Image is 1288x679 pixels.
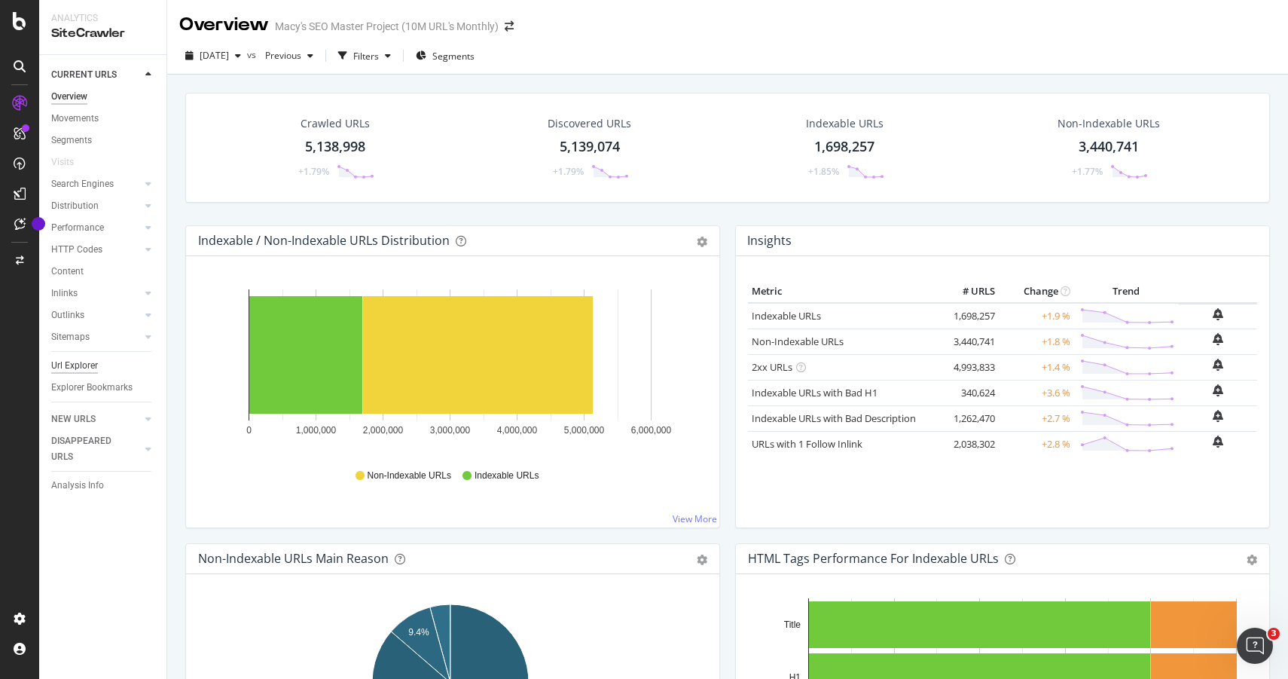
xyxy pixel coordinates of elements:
div: Indexable URLs [806,116,884,131]
button: Filters [332,44,397,68]
th: # URLS [939,280,999,303]
text: Title [784,619,801,630]
text: 3,000,000 [430,425,471,436]
div: bell-plus [1213,410,1223,422]
span: Indexable URLs [475,469,539,482]
div: Crawled URLs [301,116,370,131]
span: 3 [1268,628,1280,640]
text: 6,000,000 [631,425,672,436]
a: Inlinks [51,286,141,301]
div: Overview [179,12,269,38]
div: CURRENT URLS [51,67,117,83]
button: [DATE] [179,44,247,68]
div: Sitemaps [51,329,90,345]
iframe: Intercom live chat [1237,628,1273,664]
td: +1.4 % [999,354,1074,380]
a: HTTP Codes [51,242,141,258]
div: Discovered URLs [548,116,631,131]
a: CURRENT URLS [51,67,141,83]
text: 1,000,000 [296,425,337,436]
a: Search Engines [51,176,141,192]
div: Distribution [51,198,99,214]
div: gear [1247,555,1257,565]
div: +1.79% [298,165,329,178]
td: +1.9 % [999,303,1074,329]
div: +1.85% [808,165,839,178]
div: +1.77% [1072,165,1103,178]
div: Filters [353,50,379,63]
a: Movements [51,111,156,127]
div: Content [51,264,84,280]
span: 2025 Oct. 2nd [200,49,229,62]
div: gear [697,555,707,565]
text: 9.4% [408,627,429,638]
div: Visits [51,154,74,170]
a: URLs with 1 Follow Inlink [752,437,862,451]
span: Segments [432,50,475,63]
div: Movements [51,111,99,127]
div: Analysis Info [51,478,104,494]
td: +1.8 % [999,329,1074,354]
div: +1.79% [553,165,584,178]
a: Content [51,264,156,280]
text: 5,000,000 [564,425,605,436]
div: SiteCrawler [51,25,154,42]
div: Tooltip anchor [32,217,45,231]
div: bell-plus [1213,308,1223,320]
a: View More [673,512,717,525]
div: 3,440,741 [1079,137,1139,157]
a: DISAPPEARED URLS [51,433,141,465]
td: 340,624 [939,380,999,405]
a: Non-Indexable URLs [752,335,844,348]
a: Indexable URLs with Bad Description [752,411,916,425]
th: Change [999,280,1074,303]
div: Inlinks [51,286,78,301]
text: 4,000,000 [497,425,538,436]
a: Url Explorer [51,358,156,374]
a: Sitemaps [51,329,141,345]
div: bell-plus [1213,359,1223,371]
a: Indexable URLs with Bad H1 [752,386,877,399]
div: HTML Tags Performance for Indexable URLs [748,551,999,566]
td: 1,698,257 [939,303,999,329]
td: 2,038,302 [939,431,999,457]
text: 0 [246,425,252,436]
div: Segments [51,133,92,148]
th: Trend [1074,280,1178,303]
a: NEW URLS [51,411,141,427]
div: Analytics [51,12,154,25]
div: Overview [51,89,87,105]
div: DISAPPEARED URLS [51,433,127,465]
div: 5,139,074 [560,137,620,157]
th: Metric [748,280,939,303]
td: +2.7 % [999,405,1074,431]
a: Distribution [51,198,141,214]
div: NEW URLS [51,411,96,427]
a: Performance [51,220,141,236]
div: Performance [51,220,104,236]
a: Outlinks [51,307,141,323]
a: Indexable URLs [752,309,821,323]
div: Non-Indexable URLs [1058,116,1160,131]
div: Search Engines [51,176,114,192]
button: Previous [259,44,319,68]
a: 2xx URLs [752,360,792,374]
a: Visits [51,154,89,170]
div: arrow-right-arrow-left [505,21,514,32]
div: Url Explorer [51,358,98,374]
td: +3.6 % [999,380,1074,405]
td: +2.8 % [999,431,1074,457]
a: Segments [51,133,156,148]
div: Explorer Bookmarks [51,380,133,396]
div: Non-Indexable URLs Main Reason [198,551,389,566]
div: Indexable / Non-Indexable URLs Distribution [198,233,450,248]
div: gear [697,237,707,247]
div: 5,138,998 [305,137,365,157]
div: bell-plus [1213,333,1223,345]
span: Non-Indexable URLs [368,469,451,482]
svg: A chart. [198,280,702,455]
a: Explorer Bookmarks [51,380,156,396]
span: vs [247,48,259,61]
td: 4,993,833 [939,354,999,380]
